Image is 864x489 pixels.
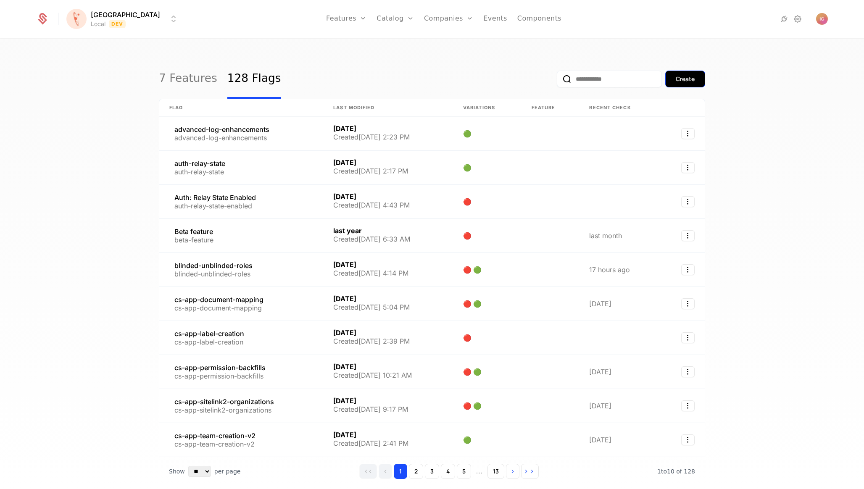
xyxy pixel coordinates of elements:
[657,468,684,475] span: 1 to 10 of
[359,464,377,479] button: Go to first page
[66,9,87,29] img: Florence
[379,464,392,479] button: Go to previous page
[394,464,407,479] button: Go to page 1
[579,99,660,117] th: Recent check
[91,20,105,28] div: Local
[681,264,695,275] button: Select action
[779,14,789,24] a: Integrations
[214,467,241,476] span: per page
[487,464,504,479] button: Go to page 13
[657,468,695,475] span: 128
[681,298,695,309] button: Select action
[457,464,471,479] button: Go to page 5
[441,464,455,479] button: Go to page 4
[793,14,803,24] a: Settings
[473,465,486,478] span: ...
[159,457,705,486] div: Table pagination
[681,162,695,173] button: Select action
[681,366,695,377] button: Select action
[681,400,695,411] button: Select action
[521,464,539,479] button: Go to last page
[323,99,453,117] th: Last Modified
[506,464,519,479] button: Go to next page
[681,434,695,445] button: Select action
[409,464,423,479] button: Go to page 2
[816,13,828,25] button: Open user button
[69,10,179,28] button: Select environment
[665,71,705,87] button: Create
[169,467,185,476] span: Show
[453,99,522,117] th: Variations
[227,59,281,99] a: 128 Flags
[816,13,828,25] img: Igor Grebenarovic
[109,20,126,28] span: Dev
[681,230,695,241] button: Select action
[91,10,160,20] span: [GEOGRAPHIC_DATA]
[159,59,217,99] a: 7 Features
[681,332,695,343] button: Select action
[681,128,695,139] button: Select action
[425,464,439,479] button: Go to page 3
[681,196,695,207] button: Select action
[522,99,580,117] th: Feature
[676,75,695,83] div: Create
[188,466,211,477] select: Select page size
[159,99,323,117] th: Flag
[359,464,539,479] div: Page navigation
